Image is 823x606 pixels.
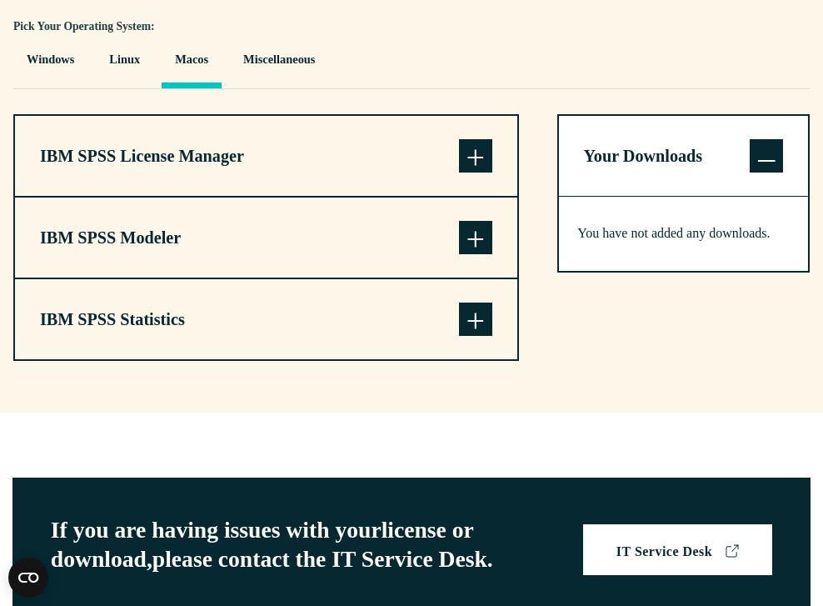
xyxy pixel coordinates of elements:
[15,116,517,196] button: IBM SPSS License Manager
[577,222,789,246] p: You have not added any downloads.
[230,39,328,88] button: Miscellaneous
[51,516,558,573] h2: If you are having issues with your please contact the IT Service Desk.
[616,541,712,563] strong: IT Service Desk
[13,20,155,33] span: Pick Your Operating System:
[559,116,808,196] button: Your Downloads
[96,39,153,88] button: Linux
[559,196,808,271] div: Your Downloads
[15,198,517,278] button: IBM SPSS Modeler
[51,517,474,572] strong: license or download,
[13,39,87,88] button: Windows
[162,39,222,88] button: Macos
[15,279,517,359] button: IBM SPSS Statistics
[583,524,772,576] a: IT Service Desk
[8,558,48,598] button: Open CMP widget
